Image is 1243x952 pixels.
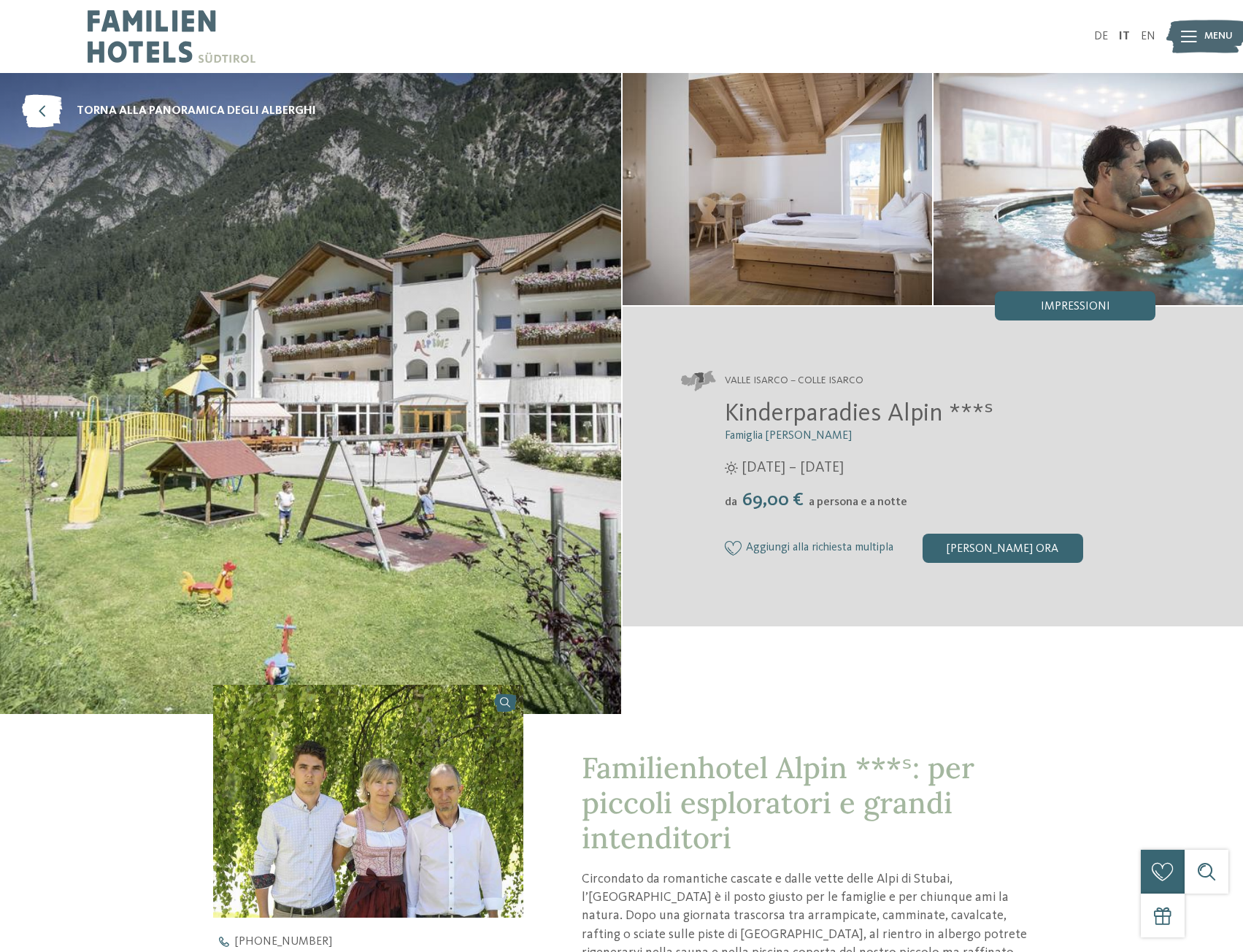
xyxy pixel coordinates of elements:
[22,95,316,128] a: torna alla panoramica degli alberghi
[934,73,1243,305] img: Il family hotel a Vipiteno per veri intenditori
[1041,301,1110,312] span: Impressioni
[725,374,863,388] span: Valle Isarco – Colle Isarco
[213,685,524,918] img: Il family hotel a Vipiteno per veri intenditori
[725,430,852,442] span: Famiglia [PERSON_NAME]
[923,534,1083,563] div: [PERSON_NAME] ora
[746,542,893,555] span: Aggiungi alla richiesta multipla
[582,749,974,856] span: Familienhotel Alpin ***ˢ: per piccoli esploratori e grandi intenditori
[77,103,316,119] span: torna alla panoramica degli alberghi
[725,461,738,475] i: Orari d'apertura estate
[742,458,844,478] span: [DATE] – [DATE]
[1204,29,1233,44] span: Menu
[809,496,907,508] span: a persona e a notte
[1119,31,1130,42] a: IT
[739,491,807,510] span: 69,00 €
[213,936,549,948] a: [PHONE_NUMBER]
[725,496,737,508] span: da
[725,401,993,426] span: Kinderparadies Alpin ***ˢ
[1094,31,1108,42] a: DE
[235,936,332,948] span: [PHONE_NUMBER]
[1141,31,1155,42] a: EN
[623,73,932,305] img: Il family hotel a Vipiteno per veri intenditori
